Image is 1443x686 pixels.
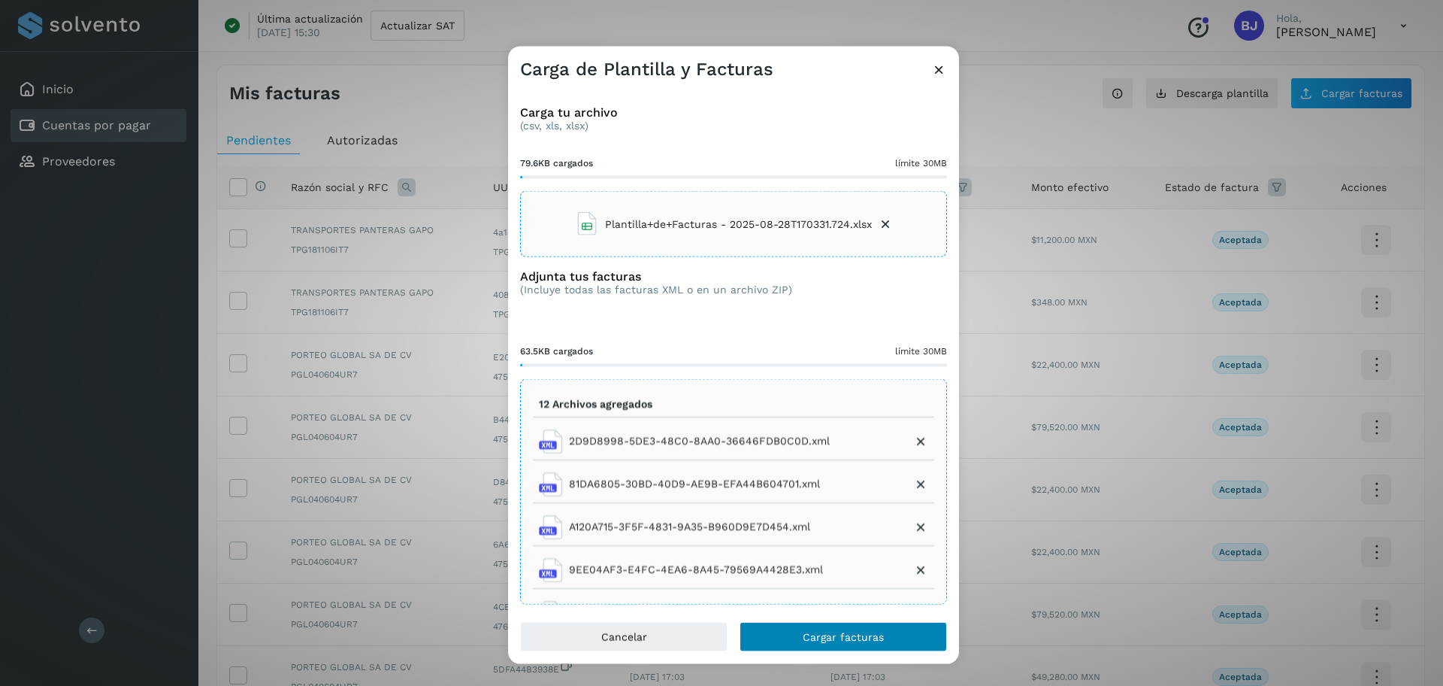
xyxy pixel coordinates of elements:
span: 63.5KB cargados [520,345,593,358]
h3: Adjunta tus facturas [520,269,792,284]
h3: Carga tu archivo [520,105,947,120]
span: 81DA6805-30BD-40D9-AE9B-EFA44B604701.xml [569,476,820,492]
p: (Incluye todas las facturas XML o en un archivo ZIP) [520,284,792,296]
span: Plantilla+de+Facturas - 2025-08-28T170331.724.xlsx [605,216,872,232]
span: Cargar facturas [803,631,884,642]
p: (csv, xls, xlsx) [520,120,947,132]
span: 79.6KB cargados [520,156,593,170]
h3: Carga de Plantilla y Facturas [520,59,773,80]
span: 9EE04AF3-E4FC-4EA6-8A45-79569A4428E3.xml [569,562,823,578]
span: 2D9D8998-5DE3-48C0-8AA0-36646FDB0C0D.xml [569,433,830,449]
button: Cancelar [520,621,728,651]
span: límite 30MB [895,156,947,170]
button: Cargar facturas [740,621,947,651]
span: Cancelar [601,631,647,642]
span: límite 30MB [895,345,947,358]
span: A120A715-3F5F-4831-9A35-B960D9E7D454.xml [569,519,810,535]
p: 12 Archivos agregados [539,398,652,411]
